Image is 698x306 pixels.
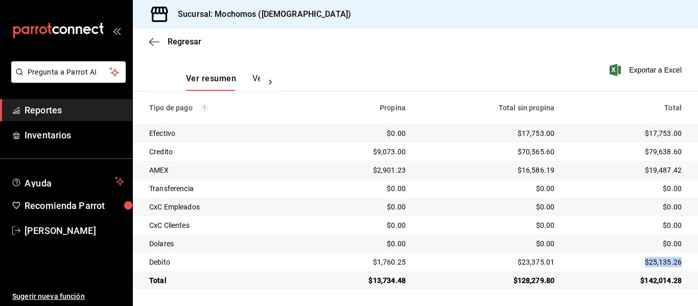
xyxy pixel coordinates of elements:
div: $0.00 [571,183,682,194]
span: Sugerir nueva función [12,291,124,302]
div: $0.00 [571,220,682,230]
div: $0.00 [422,183,554,194]
div: Credito [149,147,296,157]
div: Efectivo [149,128,296,138]
h3: Sucursal: Mochomos ([DEMOGRAPHIC_DATA]) [170,8,351,20]
div: Debito [149,257,296,267]
span: Pregunta a Parrot AI [28,67,110,78]
div: $142,014.28 [571,275,682,286]
div: $0.00 [312,128,406,138]
svg: Los pagos realizados con Pay y otras terminales son montos brutos. [201,104,208,111]
button: Exportar a Excel [612,64,682,76]
div: $0.00 [571,202,682,212]
div: $128,279.80 [422,275,554,286]
div: $0.00 [312,202,406,212]
div: Dolares [149,239,296,249]
span: Reportes [25,103,124,117]
a: Pregunta a Parrot AI [7,74,126,85]
div: Total sin propina [422,104,554,112]
div: navigation tabs [186,74,260,91]
div: $0.00 [422,239,554,249]
div: $0.00 [571,239,682,249]
div: Propina [312,104,406,112]
div: AMEX [149,165,296,175]
button: open_drawer_menu [112,27,121,35]
span: Regresar [168,37,201,46]
div: $0.00 [422,202,554,212]
div: Total [571,104,682,112]
div: $0.00 [312,239,406,249]
div: $9,073.00 [312,147,406,157]
div: $1,760.25 [312,257,406,267]
div: CxC Empleados [149,202,296,212]
span: Ayuda [25,175,111,187]
button: Ver resumen [186,74,236,91]
div: $17,753.00 [571,128,682,138]
span: Inventarios [25,128,124,142]
div: $13,734.48 [312,275,406,286]
span: [PERSON_NAME] [25,224,124,238]
button: Ver pagos [252,74,291,91]
div: CxC Clientes [149,220,296,230]
div: Tipo de pago [149,104,296,112]
span: Recomienda Parrot [25,199,124,213]
div: $19,487.42 [571,165,682,175]
div: $0.00 [312,220,406,230]
button: Pregunta a Parrot AI [11,61,126,83]
div: $0.00 [312,183,406,194]
div: Total [149,275,296,286]
div: Transferencia [149,183,296,194]
div: $17,753.00 [422,128,554,138]
div: $25,135.26 [571,257,682,267]
div: $79,638.60 [571,147,682,157]
div: $2,901.23 [312,165,406,175]
button: Regresar [149,37,201,46]
div: $0.00 [422,220,554,230]
div: $23,375.01 [422,257,554,267]
div: $70,565.60 [422,147,554,157]
div: $16,586.19 [422,165,554,175]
